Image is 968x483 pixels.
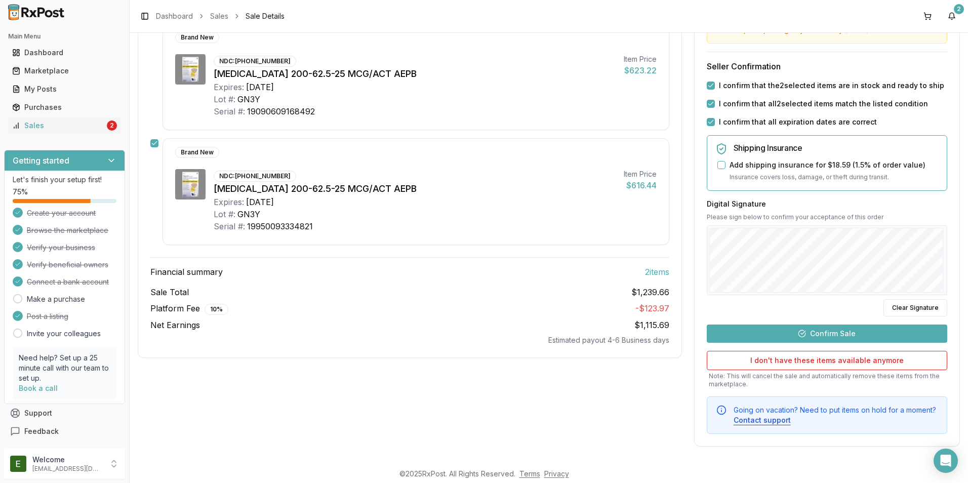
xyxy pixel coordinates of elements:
[645,266,669,278] span: 2 item s
[4,422,125,440] button: Feedback
[214,81,244,93] div: Expires:
[8,32,121,41] h2: Main Menu
[19,353,110,383] p: Need help? Set up a 25 minute call with our team to set up.
[934,449,958,473] div: Open Intercom Messenger
[631,286,669,298] span: $1,239.66
[107,120,117,131] div: 2
[150,335,669,345] div: Estimated payout 4-6 Business days
[624,64,657,76] div: $623.22
[175,32,219,43] div: Brand New
[150,286,189,298] span: Sale Total
[237,208,260,220] div: GN3Y
[8,62,121,80] a: Marketplace
[734,405,939,425] div: Going on vacation? Need to put items on hold for a moment?
[13,175,116,185] p: Let's finish your setup first!
[719,80,944,91] label: I confirm that the 2 selected items are in stock and ready to ship
[624,169,657,179] div: Item Price
[4,4,69,20] img: RxPost Logo
[4,45,125,61] button: Dashboard
[214,105,245,117] div: Serial #:
[156,11,285,21] nav: breadcrumb
[13,187,28,197] span: 75 %
[27,294,85,304] a: Make a purchase
[214,93,235,105] div: Lot #:
[246,11,285,21] span: Sale Details
[12,102,117,112] div: Purchases
[624,179,657,191] div: $616.44
[32,455,103,465] p: Welcome
[734,415,791,425] button: Contact support
[624,54,657,64] div: Item Price
[4,404,125,422] button: Support
[544,469,569,478] a: Privacy
[719,117,877,127] label: I confirm that all expiration dates are correct
[12,120,105,131] div: Sales
[27,260,108,270] span: Verify beneficial owners
[156,11,193,21] a: Dashboard
[635,303,669,313] span: - $123.97
[246,81,274,93] div: [DATE]
[175,54,206,85] img: Trelegy Ellipta 200-62.5-25 MCG/ACT AEPB
[214,67,616,81] div: [MEDICAL_DATA] 200-62.5-25 MCG/ACT AEPB
[8,44,121,62] a: Dashboard
[730,160,925,170] label: Add shipping insurance for $18.59 ( 1.5 % of order value)
[730,172,939,182] p: Insurance covers loss, damage, or theft during transit.
[214,56,296,67] div: NDC: [PHONE_NUMBER]
[27,208,96,218] span: Create your account
[707,199,947,209] h3: Digital Signature
[210,11,228,21] a: Sales
[12,48,117,58] div: Dashboard
[32,465,103,473] p: [EMAIL_ADDRESS][DOMAIN_NAME]
[634,320,669,330] span: $1,115.69
[214,171,296,182] div: NDC: [PHONE_NUMBER]
[205,304,228,315] div: 10 %
[27,311,68,321] span: Post a listing
[247,105,315,117] div: 19090609168492
[214,220,245,232] div: Serial #:
[214,208,235,220] div: Lot #:
[4,117,125,134] button: Sales2
[27,225,108,235] span: Browse the marketplace
[19,384,58,392] a: Book a call
[175,147,219,158] div: Brand New
[27,277,109,287] span: Connect a bank account
[707,325,947,343] button: Confirm Sale
[246,196,274,208] div: [DATE]
[214,182,616,196] div: [MEDICAL_DATA] 200-62.5-25 MCG/ACT AEPB
[944,8,960,24] button: 2
[4,99,125,115] button: Purchases
[8,116,121,135] a: Sales2
[707,60,947,72] h3: Seller Confirmation
[27,243,95,253] span: Verify your business
[734,144,939,152] h5: Shipping Insurance
[247,220,313,232] div: 19950093334821
[4,81,125,97] button: My Posts
[707,213,947,221] p: Please sign below to confirm your acceptance of this order
[237,93,260,105] div: GN3Y
[150,266,223,278] span: Financial summary
[8,80,121,98] a: My Posts
[150,319,200,331] span: Net Earnings
[10,456,26,472] img: User avatar
[4,63,125,79] button: Marketplace
[13,154,69,167] h3: Getting started
[954,4,964,14] div: 2
[12,66,117,76] div: Marketplace
[27,329,101,339] a: Invite your colleagues
[719,99,928,109] label: I confirm that all 2 selected items match the listed condition
[12,84,117,94] div: My Posts
[519,469,540,478] a: Terms
[883,299,947,316] button: Clear Signature
[8,98,121,116] a: Purchases
[214,196,244,208] div: Expires:
[707,351,947,370] button: I don't have these items available anymore
[707,372,947,388] p: Note: This will cancel the sale and automatically remove these items from the marketplace.
[175,169,206,199] img: Trelegy Ellipta 200-62.5-25 MCG/ACT AEPB
[24,426,59,436] span: Feedback
[150,302,228,315] span: Platform Fee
